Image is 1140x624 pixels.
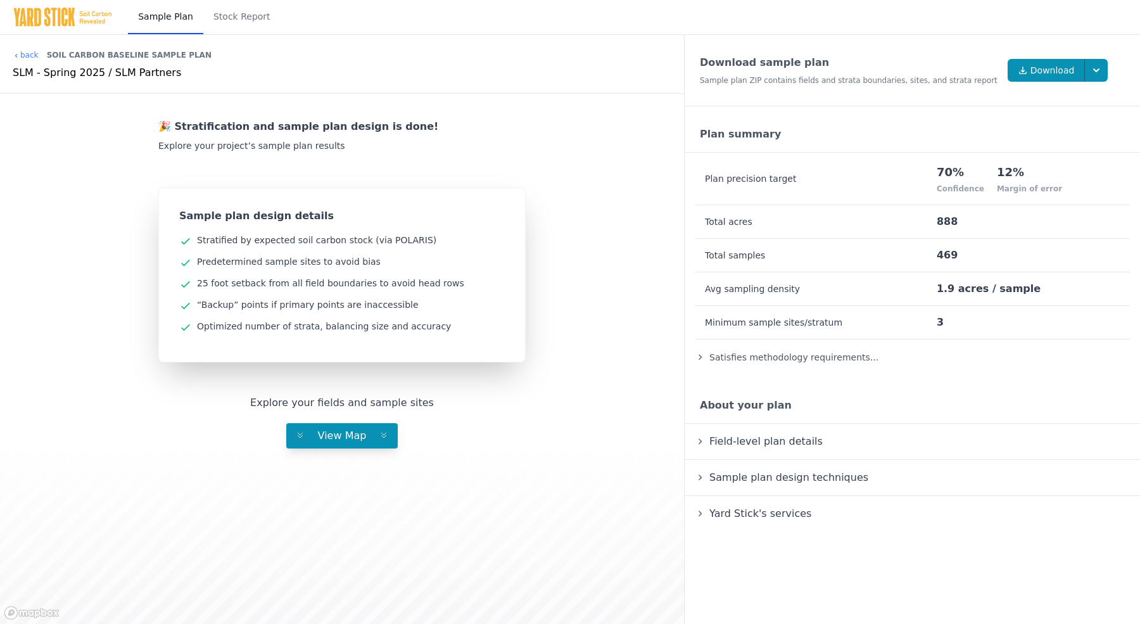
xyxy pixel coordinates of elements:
[700,75,997,86] div: Sample plan ZIP contains fields and strata boundaries, sites, and strata report
[13,65,671,80] div: SLM - Spring 2025 / SLM Partners
[308,430,377,442] span: View Map
[700,55,997,70] div: Download sample plan
[158,139,526,152] div: Explore your project’s sample plan results
[197,234,436,248] div: Stratified by expected soil carbon stock (via POLARIS)
[13,50,39,60] a: back
[936,239,1130,272] td: 469
[286,423,397,449] button: View Map
[707,505,814,522] span: Yard Stick's services
[997,184,1062,194] div: Margin of error
[13,7,113,27] img: Yard Stick Logo
[197,277,464,291] div: 25 foot setback from all field boundaries to avoid head rows
[1008,59,1086,82] a: Download
[707,469,871,486] span: Sample plan design techniques
[997,163,1062,181] div: 12%
[695,470,1130,485] summary: Sample plan design techniques
[179,208,505,224] div: Sample plan design details
[695,272,936,306] th: Avg sampling density
[937,163,984,181] div: 70%
[685,388,1140,424] div: About your plan
[685,117,1140,153] div: Plan summary
[695,205,936,239] th: Total acres
[707,350,881,365] span: Satisfies methodology requirements...
[936,306,1130,340] td: 3
[936,272,1130,306] td: 1.9 acres / sample
[695,306,936,340] th: Minimum sample sites/stratum
[695,434,1130,449] summary: Field-level plan details
[695,153,936,205] th: Plan precision target
[197,320,451,334] div: Optimized number of strata, balancing size and accuracy
[250,395,434,411] div: Explore your fields and sample sites
[197,298,419,312] div: “Backup” points if primary points are inaccessible
[695,506,1130,521] summary: Yard Stick's services
[695,239,936,272] th: Total samples
[47,45,212,65] div: Soil Carbon Baseline Sample Plan
[937,184,984,194] div: Confidence
[695,350,1130,365] summary: Satisfies methodology requirements...
[707,433,825,450] span: Field-level plan details
[197,255,381,269] div: Predetermined sample sites to avoid bias
[158,119,526,134] div: 🎉 Stratification and sample plan design is done!
[936,205,1130,239] td: 888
